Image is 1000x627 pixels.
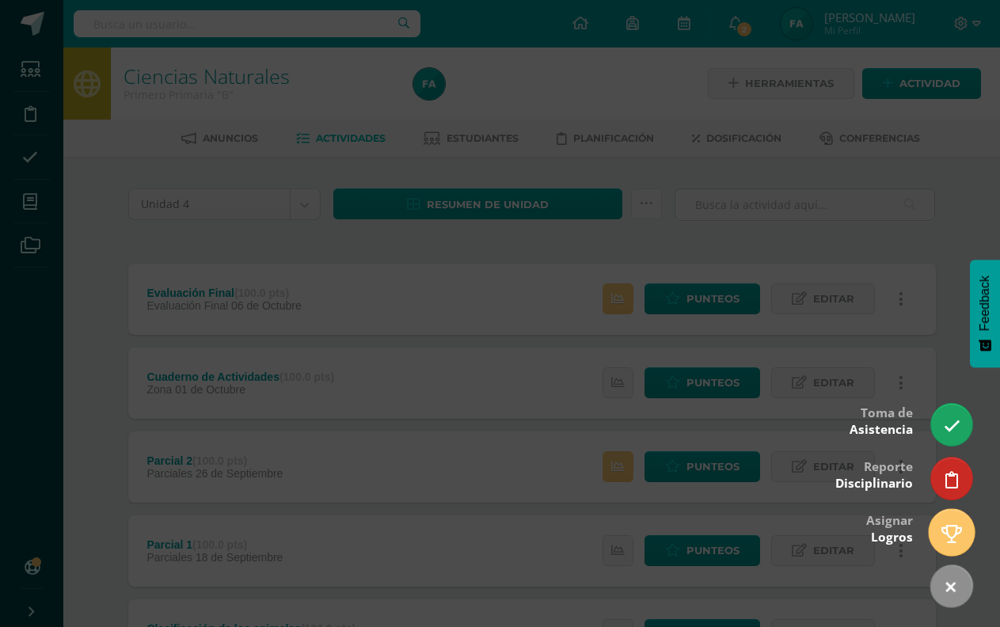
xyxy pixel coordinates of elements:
[866,502,913,553] div: Asignar
[871,529,913,545] span: Logros
[970,260,1000,367] button: Feedback - Mostrar encuesta
[850,421,913,438] span: Asistencia
[835,448,913,500] div: Reporte
[835,475,913,492] span: Disciplinario
[850,394,913,446] div: Toma de
[978,275,992,331] span: Feedback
